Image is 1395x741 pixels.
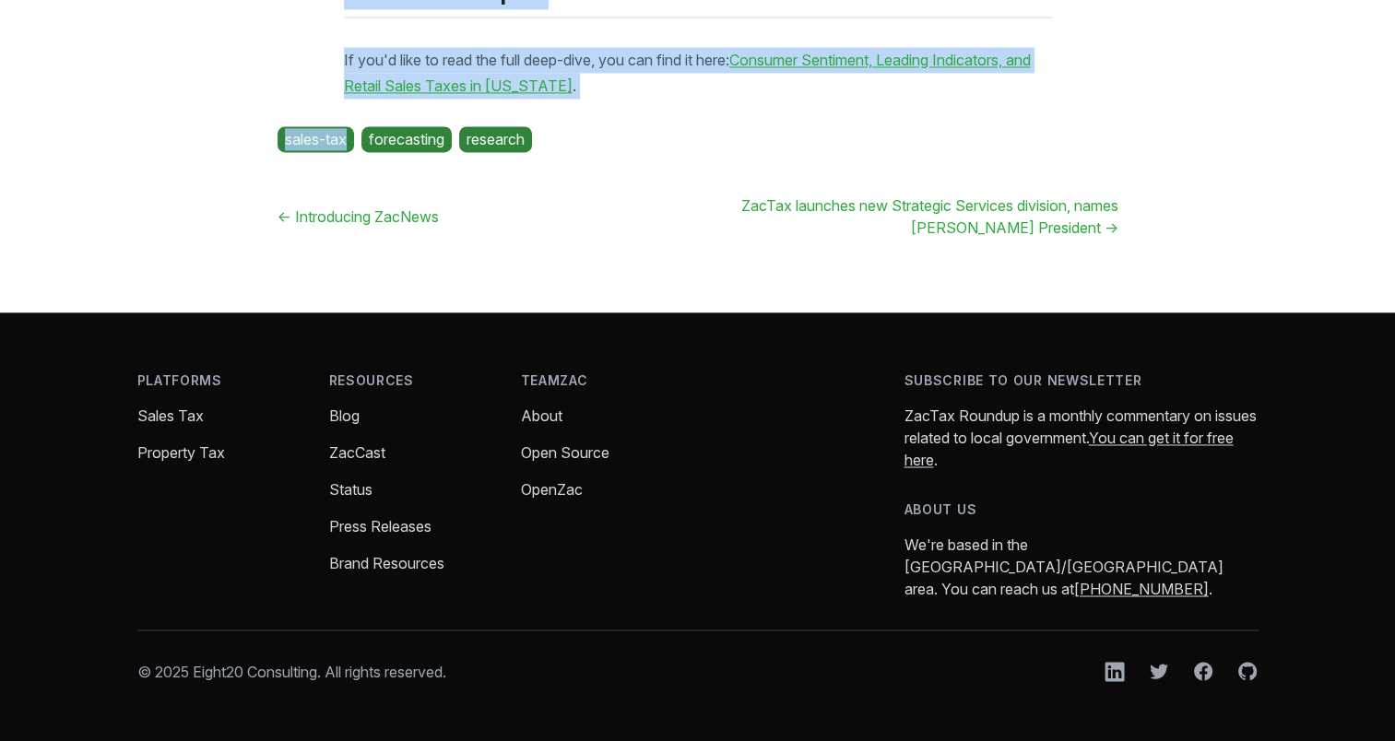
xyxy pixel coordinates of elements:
a: forecasting [361,126,452,152]
h4: TeamZac [521,371,683,390]
a: sales-tax [278,126,354,152]
p: © 2025 Eight20 Consulting. All rights reserved. [137,660,446,682]
a: Property Tax [137,443,225,462]
h4: Resources [329,371,491,390]
h4: Platforms [137,371,300,390]
p: If you'd like to read the full deep-dive, you can find it here: . [344,47,1052,99]
h4: About us [904,500,1259,519]
a: ZacTax launches new Strategic Services division, names [PERSON_NAME] President → [741,196,1118,237]
a: Sales Tax [137,406,204,425]
a: ZacCast [329,443,385,462]
a: [PHONE_NUMBER] [1074,580,1209,598]
a: Status [329,480,372,499]
a: Open Source [521,443,609,462]
a: Brand Resources [329,554,444,572]
a: Blog [329,406,360,425]
p: ZacTax Roundup is a monthly commentary on issues related to local government. . [904,405,1259,471]
h4: Subscribe to our newsletter [904,371,1259,390]
a: About [521,406,562,425]
p: We're based in the [GEOGRAPHIC_DATA]/[GEOGRAPHIC_DATA] area. You can reach us at . [904,534,1259,600]
a: OpenZac [521,480,583,499]
a: research [459,126,532,152]
a: ← Introducing ZacNews [278,207,439,226]
a: Press Releases [329,517,432,535]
